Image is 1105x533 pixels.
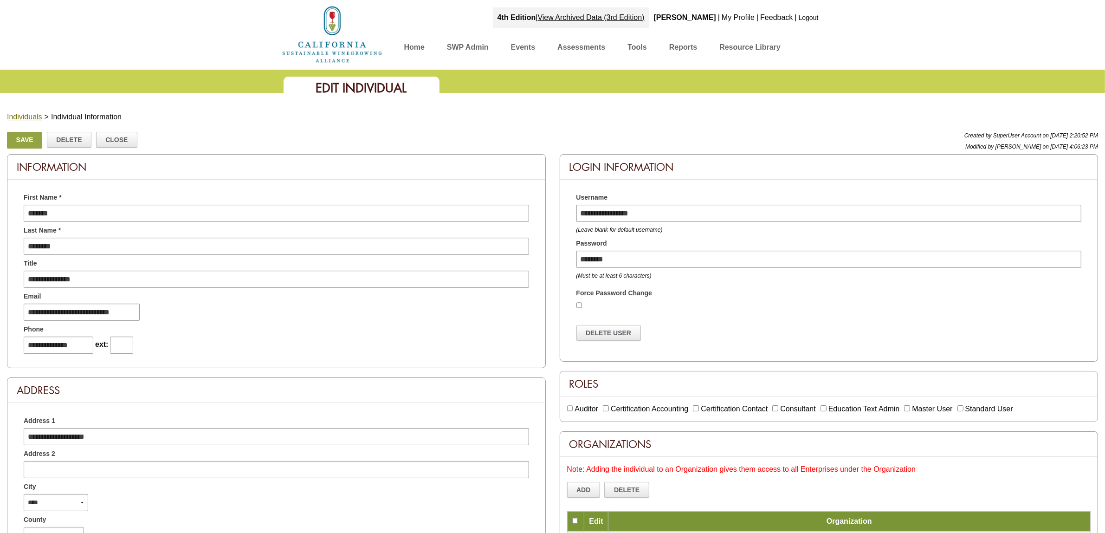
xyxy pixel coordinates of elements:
div: | [794,7,798,28]
span: Username [576,193,608,202]
span: Address 2 [24,449,55,459]
div: Information [7,155,545,180]
a: Delete [604,482,649,498]
a: SWP Admin [447,41,489,57]
a: Logout [799,14,819,21]
div: (Must be at least 6 characters) [576,272,652,280]
div: | [717,7,721,28]
span: Phone [24,325,44,334]
a: Reports [669,41,697,57]
span: Address 1 [24,416,55,426]
span: > [45,113,49,121]
img: logo_cswa2x.png [281,5,383,64]
label: Standard User [965,405,1013,413]
a: Assessments [557,41,605,57]
span: County [24,515,46,525]
span: City [24,482,36,492]
a: Save [7,132,42,149]
div: Address [7,378,545,403]
div: Organizations [560,432,1098,457]
span: Email [24,292,41,301]
div: (Leave blank for default username) [576,226,663,234]
div: Roles [560,371,1098,396]
a: Delete [47,132,91,148]
a: My Profile [722,13,755,21]
label: Auditor [575,405,598,413]
label: Education Text Admin [828,405,900,413]
span: Edit Individual [316,80,407,96]
a: Tools [627,41,646,57]
div: | [756,7,759,28]
div: | [493,7,649,28]
span: Title [24,259,37,268]
b: [PERSON_NAME] [654,13,716,21]
td: Organization [608,511,1090,531]
label: Certification Accounting [611,405,688,413]
a: View Archived Data (3rd Edition) [538,13,645,21]
a: Home [404,41,425,57]
a: Feedback [760,13,793,21]
a: Close [96,132,137,148]
span: First Name * [24,193,62,202]
a: Events [511,41,535,57]
strong: 4th Edition [498,13,536,21]
a: Individuals [7,113,42,121]
a: Add [567,482,601,498]
label: Consultant [780,405,816,413]
div: Note: Adding the individual to an Organization gives them access to all Enterprises under the Org... [567,464,1091,475]
span: Last Name * [24,226,61,235]
label: Certification Contact [701,405,768,413]
a: Delete User [576,325,641,341]
label: Force Password Change [576,288,652,298]
a: Resource Library [719,41,781,57]
label: Master User [912,405,952,413]
span: Password [576,239,607,248]
span: ext: [95,340,108,348]
div: Login Information [560,155,1098,180]
span: Individual Information [51,113,122,121]
td: Edit [584,511,608,531]
a: Home [281,30,383,38]
span: Created by SuperUser Account on [DATE] 2:20:52 PM Modified by [PERSON_NAME] on [DATE] 4:06:23 PM [964,132,1098,150]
